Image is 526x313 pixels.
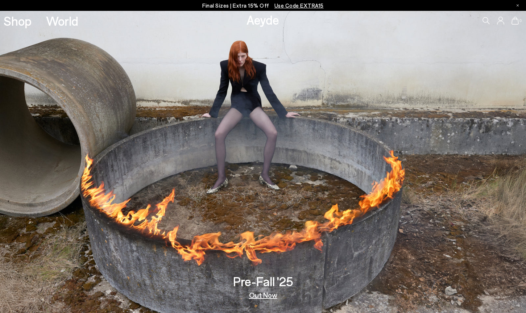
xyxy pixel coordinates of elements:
p: Final Sizes | Extra 15% Off [202,1,324,10]
a: 0 [511,17,519,25]
span: Navigate to /collections/ss25-final-sizes [274,2,324,9]
span: 0 [519,19,522,23]
a: Aeyde [247,12,279,27]
a: Shop [4,14,32,27]
a: Out Now [249,291,277,299]
a: World [46,14,78,27]
h3: Pre-Fall '25 [233,275,293,288]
